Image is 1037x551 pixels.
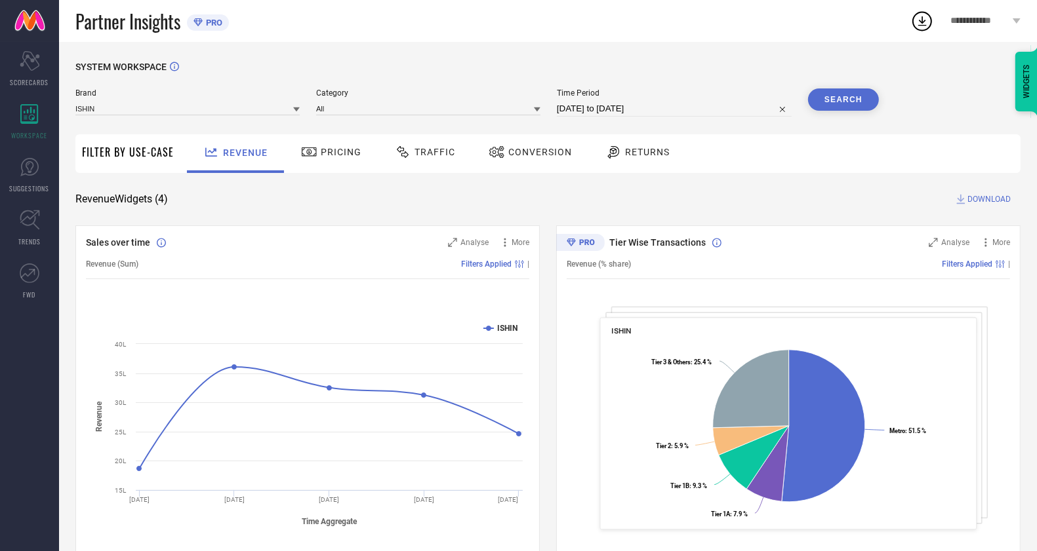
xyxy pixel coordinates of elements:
[115,487,127,494] text: 15L
[941,238,969,247] span: Analyse
[415,147,455,157] span: Traffic
[223,147,268,158] span: Revenue
[651,358,691,366] tspan: Tier 3 & Others
[448,238,457,247] svg: Zoom
[24,290,36,299] span: FWD
[656,442,689,449] text: : 5.9 %
[319,496,340,503] text: [DATE]
[497,324,518,333] text: ISHIN
[115,370,127,377] text: 35L
[115,399,127,406] text: 30L
[942,259,992,269] span: Filters Applied
[910,9,934,33] div: Open download list
[890,427,927,434] text: : 51.5 %
[460,238,489,247] span: Analyse
[115,341,127,348] text: 40L
[414,496,434,503] text: [DATE]
[12,130,48,140] span: WORKSPACE
[75,193,168,206] span: Revenue Widgets ( 4 )
[316,88,540,98] span: Category
[671,482,708,489] text: : 9.3 %
[651,358,712,366] text: : 25.4 %
[10,77,49,87] span: SCORECARDS
[75,88,300,98] span: Brand
[567,259,631,269] span: Revenue (% share)
[203,18,222,28] span: PRO
[498,496,518,503] text: [DATE]
[929,238,938,247] svg: Zoom
[75,8,180,35] span: Partner Insights
[94,401,104,432] tspan: Revenue
[625,147,670,157] span: Returns
[115,428,127,436] text: 25L
[557,88,792,98] span: Time Period
[967,193,1011,206] span: DOWNLOAD
[82,144,174,160] span: Filter By Use-Case
[1008,259,1010,269] span: |
[527,259,529,269] span: |
[10,183,50,193] span: SUGGESTIONS
[711,510,748,518] text: : 7.9 %
[129,496,150,503] text: [DATE]
[556,234,605,254] div: Premium
[512,238,529,247] span: More
[671,482,690,489] tspan: Tier 1B
[890,427,906,434] tspan: Metro
[86,237,150,248] span: Sales over time
[557,101,792,117] input: Select time period
[321,147,361,157] span: Pricing
[609,237,706,248] span: Tier Wise Transactions
[75,62,167,72] span: SYSTEM WORKSPACE
[224,496,245,503] text: [DATE]
[808,88,879,111] button: Search
[711,510,731,518] tspan: Tier 1A
[508,147,572,157] span: Conversion
[656,442,671,449] tspan: Tier 2
[461,259,512,269] span: Filters Applied
[115,457,127,465] text: 20L
[612,326,632,335] span: ISHIN
[18,237,41,246] span: TRENDS
[86,259,138,269] span: Revenue (Sum)
[302,516,357,525] tspan: Time Aggregate
[992,238,1010,247] span: More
